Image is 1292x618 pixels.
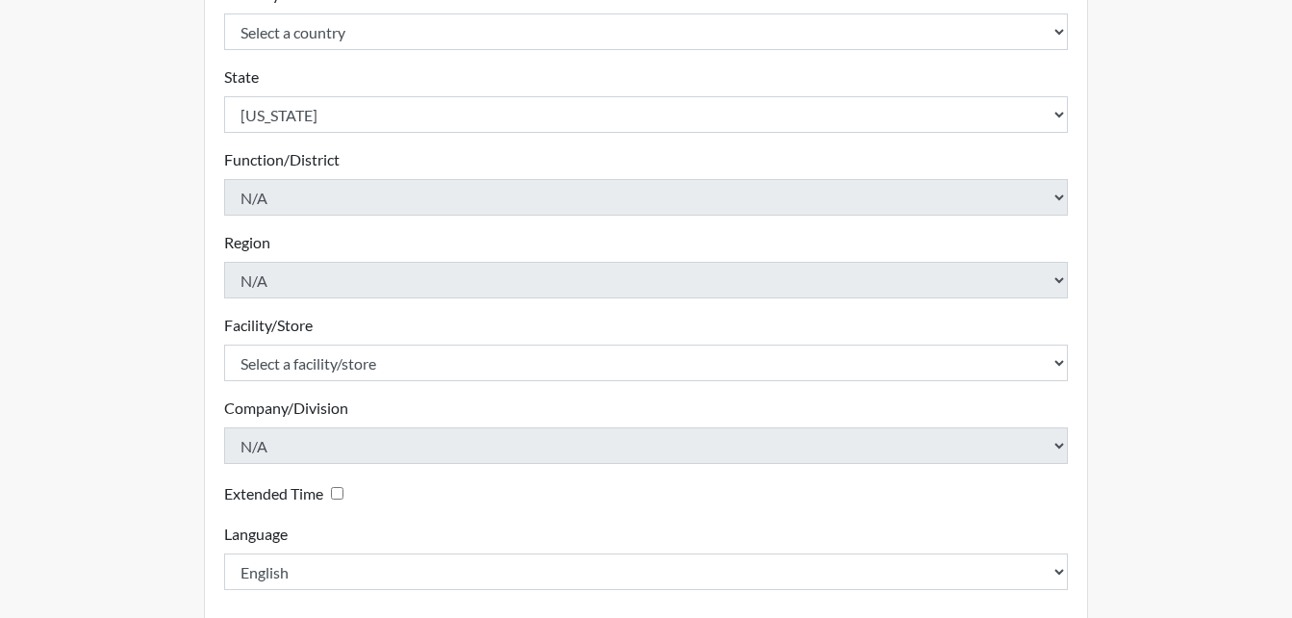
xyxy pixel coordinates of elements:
[224,65,259,89] label: State
[224,231,270,254] label: Region
[224,148,340,171] label: Function/District
[224,397,348,420] label: Company/Division
[224,523,288,546] label: Language
[224,314,313,337] label: Facility/Store
[224,482,323,505] label: Extended Time
[224,479,351,507] div: Checking this box will provide the interviewee with an accomodation of extra time to answer each ...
